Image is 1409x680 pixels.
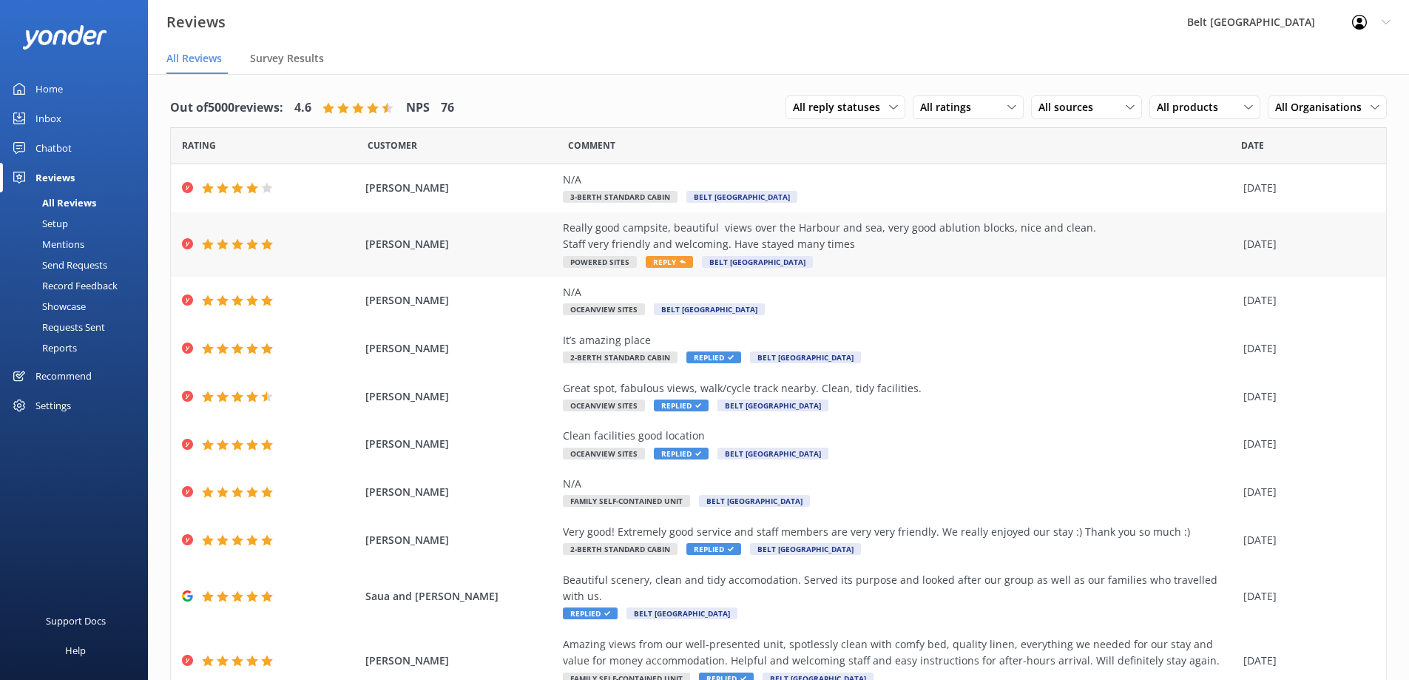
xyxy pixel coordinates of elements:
span: Reply [646,256,693,268]
span: Belt [GEOGRAPHIC_DATA] [699,495,810,507]
span: 2-Berth Standard Cabin [563,543,678,555]
div: Really good campsite, beautiful views over the Harbour and sea, very good ablution blocks, nice a... [563,220,1236,253]
span: [PERSON_NAME] [365,436,556,452]
span: Replied [686,543,741,555]
span: [PERSON_NAME] [365,180,556,196]
div: Amazing views from our well-presented unit, spotlessly clean with comfy bed, quality linen, every... [563,636,1236,670]
span: [PERSON_NAME] [365,236,556,252]
span: Saua and [PERSON_NAME] [365,588,556,605]
span: Belt [GEOGRAPHIC_DATA] [626,607,737,619]
span: Powered Sites [563,256,637,268]
a: All Reviews [9,192,148,213]
span: [PERSON_NAME] [365,388,556,405]
span: [PERSON_NAME] [365,292,556,309]
a: Setup [9,213,148,234]
div: Settings [36,391,71,420]
div: [DATE] [1243,653,1368,669]
div: N/A [563,476,1236,492]
span: Oceanview Sites [563,400,645,411]
a: Record Feedback [9,275,148,296]
span: Survey Results [250,51,324,66]
div: Beautiful scenery, clean and tidy accomodation. Served its purpose and looked after our group as ... [563,572,1236,605]
span: Belt [GEOGRAPHIC_DATA] [654,303,765,315]
h4: Out of 5000 reviews: [170,98,283,118]
span: [PERSON_NAME] [365,653,556,669]
div: It’s amazing place [563,332,1236,349]
span: Date [182,138,216,152]
span: All ratings [920,99,980,115]
div: Reports [9,337,77,358]
a: Requests Sent [9,317,148,337]
span: [PERSON_NAME] [365,532,556,548]
span: Replied [563,607,618,619]
span: All reply statuses [793,99,889,115]
span: All Reviews [166,51,222,66]
span: 3-Berth Standard Cabin [563,191,678,203]
div: Home [36,74,63,104]
div: Clean facilities good location [563,428,1236,444]
span: Oceanview Sites [563,448,645,459]
div: Setup [9,213,68,234]
div: Reviews [36,163,75,192]
span: Belt [GEOGRAPHIC_DATA] [686,191,797,203]
span: All products [1157,99,1227,115]
div: [DATE] [1243,484,1368,500]
div: [DATE] [1243,236,1368,252]
div: Support Docs [46,606,106,636]
div: [DATE] [1243,436,1368,452]
span: Belt [GEOGRAPHIC_DATA] [750,543,861,555]
a: Reports [9,337,148,358]
span: [PERSON_NAME] [365,340,556,357]
span: Date [368,138,417,152]
h3: Reviews [166,10,226,34]
h4: NPS [406,98,430,118]
div: Inbox [36,104,61,133]
div: [DATE] [1243,388,1368,405]
span: [PERSON_NAME] [365,484,556,500]
span: Replied [654,448,709,459]
div: Chatbot [36,133,72,163]
span: Belt [GEOGRAPHIC_DATA] [750,351,861,363]
span: Family Self-Contained Unit [563,495,690,507]
span: Replied [686,351,741,363]
div: N/A [563,172,1236,188]
div: [DATE] [1243,292,1368,309]
a: Send Requests [9,255,148,275]
div: Showcase [9,296,86,317]
span: Replied [654,400,709,411]
span: Belt [GEOGRAPHIC_DATA] [717,448,828,459]
div: [DATE] [1243,532,1368,548]
span: Belt [GEOGRAPHIC_DATA] [717,400,828,411]
a: Mentions [9,234,148,255]
div: Help [65,636,86,665]
img: yonder-white-logo.png [22,25,107,50]
div: Very good! Extremely good service and staff members are very very friendly. We really enjoyed our... [563,524,1236,540]
span: All Organisations [1275,99,1371,115]
div: Recommend [36,361,92,391]
span: All sources [1038,99,1102,115]
div: Record Feedback [9,275,118,296]
div: All Reviews [9,192,96,213]
span: Question [568,138,615,152]
h4: 4.6 [294,98,311,118]
a: Showcase [9,296,148,317]
div: Great spot, fabulous views, walk/cycle track nearby. Clean, tidy facilities. [563,380,1236,397]
span: Oceanview Sites [563,303,645,315]
span: Date [1241,138,1264,152]
div: Requests Sent [9,317,105,337]
div: N/A [563,284,1236,300]
h4: 76 [441,98,454,118]
div: Send Requests [9,255,107,275]
div: Mentions [9,234,84,255]
span: 2-Berth Standard Cabin [563,351,678,363]
div: [DATE] [1243,180,1368,196]
div: [DATE] [1243,588,1368,605]
div: [DATE] [1243,340,1368,357]
span: Belt [GEOGRAPHIC_DATA] [702,256,813,268]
